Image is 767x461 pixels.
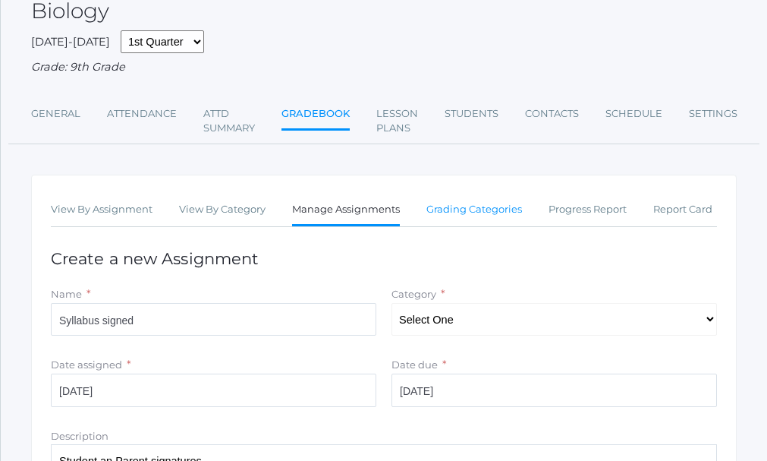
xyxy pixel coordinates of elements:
a: General [31,99,80,129]
a: View By Category [179,194,266,225]
a: Grading Categories [426,194,522,225]
span: [DATE]-[DATE] [31,35,110,49]
a: View By Assignment [51,194,152,225]
label: Category [391,288,436,300]
a: Settings [689,99,737,129]
label: Date due [391,358,438,371]
div: Grade: 9th Grade [31,59,737,76]
a: Manage Assignments [292,194,400,227]
a: Schedule [605,99,662,129]
a: Progress Report [549,194,627,225]
a: Students [445,99,498,129]
a: Attendance [107,99,177,129]
h1: Create a new Assignment [51,250,717,267]
a: Contacts [525,99,579,129]
a: Gradebook [281,99,350,131]
label: Date assigned [51,358,122,371]
a: Lesson Plans [376,99,418,144]
label: Description [51,430,108,442]
label: Name [51,288,82,300]
a: Attd Summary [203,99,255,144]
a: Report Card [653,194,712,225]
